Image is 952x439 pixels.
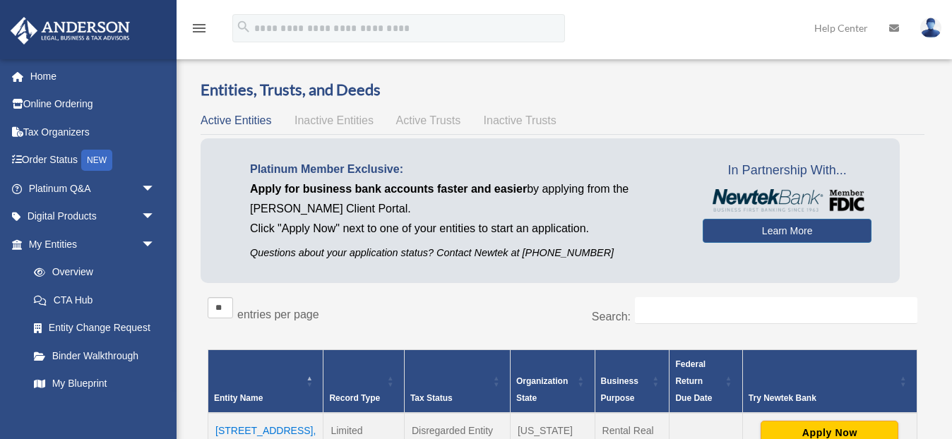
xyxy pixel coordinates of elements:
[323,349,405,413] th: Record Type: Activate to sort
[742,349,917,413] th: Try Newtek Bank : Activate to sort
[10,62,177,90] a: Home
[404,349,510,413] th: Tax Status: Activate to sort
[191,25,208,37] a: menu
[396,114,461,126] span: Active Trusts
[710,189,864,212] img: NewtekBankLogoSM.png
[670,349,742,413] th: Federal Return Due Date: Activate to sort
[20,342,169,370] a: Binder Walkthrough
[20,258,162,287] a: Overview
[10,174,177,203] a: Platinum Q&Aarrow_drop_down
[81,150,112,171] div: NEW
[410,393,453,403] span: Tax Status
[516,376,568,403] span: Organization State
[10,203,177,231] a: Digital Productsarrow_drop_down
[20,286,169,314] a: CTA Hub
[236,19,251,35] i: search
[703,160,871,182] span: In Partnership With...
[484,114,557,126] span: Inactive Trusts
[6,17,134,44] img: Anderson Advisors Platinum Portal
[201,79,924,101] h3: Entities, Trusts, and Deeds
[703,219,871,243] a: Learn More
[20,370,169,398] a: My Blueprint
[250,183,527,195] span: Apply for business bank accounts faster and easier
[294,114,374,126] span: Inactive Entities
[141,203,169,231] span: arrow_drop_down
[191,20,208,37] i: menu
[141,230,169,259] span: arrow_drop_down
[329,393,380,403] span: Record Type
[10,230,169,258] a: My Entitiesarrow_drop_down
[10,146,177,175] a: Order StatusNEW
[250,160,682,179] p: Platinum Member Exclusive:
[510,349,595,413] th: Organization State: Activate to sort
[250,244,682,262] p: Questions about your application status? Contact Newtek at [PHONE_NUMBER]
[10,118,177,146] a: Tax Organizers
[250,219,682,239] p: Click "Apply Now" next to one of your entities to start an application.
[141,174,169,203] span: arrow_drop_down
[749,390,896,407] div: Try Newtek Bank
[675,359,712,403] span: Federal Return Due Date
[920,18,941,38] img: User Pic
[250,179,682,219] p: by applying from the [PERSON_NAME] Client Portal.
[10,90,177,119] a: Online Ordering
[201,114,271,126] span: Active Entities
[595,349,670,413] th: Business Purpose: Activate to sort
[208,349,323,413] th: Entity Name: Activate to invert sorting
[20,314,169,342] a: Entity Change Request
[214,393,263,403] span: Entity Name
[601,376,638,403] span: Business Purpose
[237,308,319,320] label: entries per page
[592,311,631,323] label: Search:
